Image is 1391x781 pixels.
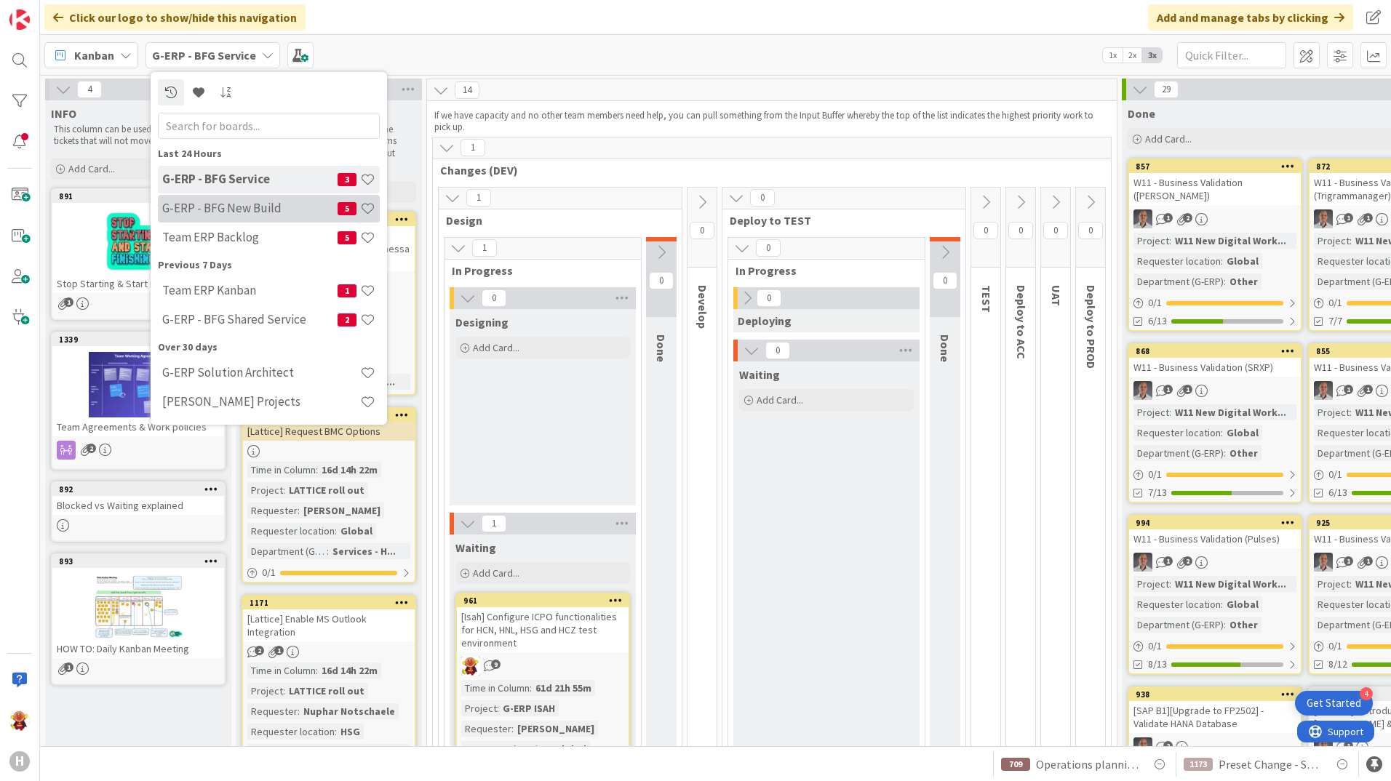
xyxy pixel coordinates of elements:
[1129,737,1301,756] div: PS
[1129,688,1301,733] div: 938[SAP B1][Upgrade to FP2502] - Validate HANA Database
[1183,213,1192,223] span: 2
[473,566,519,580] span: Add Card...
[285,683,368,699] div: LATTICE roll out
[243,422,415,441] div: [Lattice] Request BMC Options
[1136,518,1301,528] div: 994
[461,721,511,737] div: Requester
[1344,741,1353,750] span: 1
[318,462,381,478] div: 16d 14h 22m
[338,202,356,215] span: 5
[158,257,380,273] div: Previous 7 Days
[335,523,337,539] span: :
[1219,756,1322,773] span: Preset Change - Shipping in Shipping Schedule
[457,594,629,652] div: 961[Isah] Configure ICPO functionalities for HCN, HNL, HSG and HCZ test environment
[440,163,1093,177] span: Changes (DEV)
[738,313,792,328] span: Deploying
[1103,48,1123,63] span: 1x
[162,201,338,215] h4: G-ERP - BFG New Build
[52,483,224,496] div: 892
[243,564,415,582] div: 0/1
[730,213,947,228] span: Deploy to TEST
[1129,173,1301,205] div: W11 - Business Validation ([PERSON_NAME])
[51,481,226,542] a: 892Blocked vs Waiting explained
[298,703,300,719] span: :
[461,139,485,156] span: 1
[1223,253,1262,269] div: Global
[765,342,790,359] span: 0
[1171,576,1290,592] div: W11 New Digital Work...
[300,703,399,719] div: Nuphar Notschaele
[52,274,224,293] div: Stop Starting & Start Finishing
[247,703,298,719] div: Requester
[1133,617,1224,633] div: Department (G-ERP)
[1148,313,1167,329] span: 6/13
[338,313,356,327] span: 2
[283,482,285,498] span: :
[1148,657,1167,672] span: 8/13
[59,335,224,345] div: 1339
[750,189,775,207] span: 0
[68,162,115,175] span: Add Card...
[52,496,224,515] div: Blocked vs Waiting explained
[1221,253,1223,269] span: :
[472,239,497,257] span: 1
[1129,637,1301,655] div: 0/1
[1350,233,1352,249] span: :
[649,272,674,289] span: 0
[654,335,669,362] span: Done
[1344,213,1353,223] span: 1
[933,272,957,289] span: 0
[1133,596,1221,612] div: Requester location
[1128,106,1155,121] span: Done
[9,751,30,772] div: H
[1169,576,1171,592] span: :
[455,315,509,329] span: Designing
[1136,161,1301,172] div: 857
[283,683,285,699] span: :
[300,502,384,518] div: [PERSON_NAME]
[1142,48,1162,63] span: 3x
[59,484,224,494] div: 892
[757,289,781,307] span: 0
[1314,553,1333,572] img: PS
[1133,253,1221,269] div: Requester location
[162,394,360,409] h4: [PERSON_NAME] Projects
[158,146,380,161] div: Last 24 Hours
[1223,425,1262,441] div: Global
[549,741,551,757] span: :
[446,213,663,228] span: Design
[52,639,224,658] div: HOW TO: Daily Kanban Meeting
[52,483,224,515] div: 892Blocked vs Waiting explained
[1350,576,1352,592] span: :
[87,444,96,453] span: 2
[1129,294,1301,312] div: 0/1
[1328,295,1342,311] span: 0 / 1
[1133,425,1221,441] div: Requester location
[316,462,318,478] span: :
[1008,222,1033,239] span: 0
[1014,285,1029,359] span: Deploy to ACC
[1133,553,1152,572] img: PS
[274,646,284,655] span: 1
[1344,385,1353,394] span: 1
[247,523,335,539] div: Requester location
[466,189,491,207] span: 1
[1163,213,1173,223] span: 1
[1133,381,1152,400] img: PS
[243,609,415,641] div: [Lattice] Enable MS Outlook Integration
[1148,467,1162,482] span: 0 / 1
[247,462,316,478] div: Time in Column
[1171,404,1290,420] div: W11 New Digital Work...
[52,333,224,436] div: 1339Team Agreements & Work policies
[1163,741,1173,750] span: 2
[973,222,998,239] span: 0
[1036,756,1139,773] span: Operations planning board Changing operations to external via Multiselect CD_011_HUISCH_Internal ...
[482,515,506,532] span: 1
[1328,467,1342,482] span: 0 / 1
[1314,381,1333,400] img: PS
[1133,737,1152,756] img: PS
[243,409,415,441] div: 1374[Lattice] Request BMC Options
[158,113,380,139] input: Search for boards...
[1295,691,1373,716] div: Open Get Started checklist, remaining modules: 4
[243,596,415,641] div: 1171[Lattice] Enable MS Outlook Integration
